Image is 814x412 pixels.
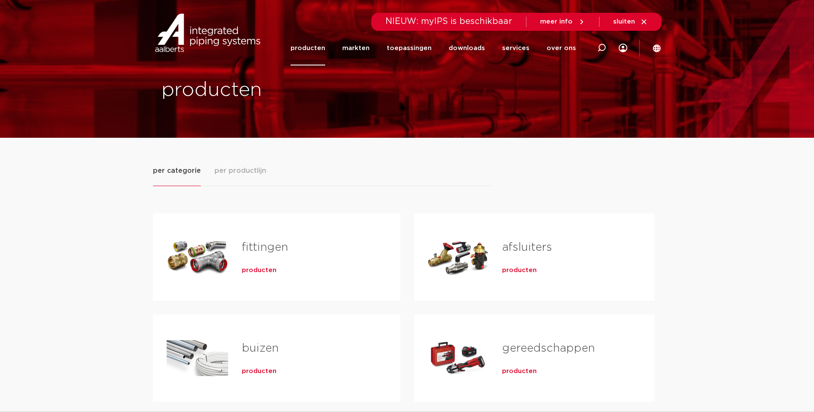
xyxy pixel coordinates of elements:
a: producten [502,266,537,275]
span: NIEUW: myIPS is beschikbaar [385,17,512,26]
a: services [502,31,529,65]
a: meer info [540,18,585,26]
a: gereedschappen [502,343,595,354]
a: producten [242,367,276,376]
a: producten [502,367,537,376]
span: per productlijn [215,166,266,176]
span: meer info [540,18,573,25]
a: toepassingen [387,31,432,65]
a: downloads [449,31,485,65]
a: afsluiters [502,242,552,253]
a: fittingen [242,242,288,253]
a: producten [291,31,325,65]
a: markten [342,31,370,65]
nav: Menu [291,31,576,65]
span: sluiten [613,18,635,25]
div: my IPS [619,31,627,65]
a: sluiten [613,18,648,26]
h1: producten [162,77,403,104]
a: producten [242,266,276,275]
span: per categorie [153,166,201,176]
a: buizen [242,343,279,354]
a: over ons [547,31,576,65]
